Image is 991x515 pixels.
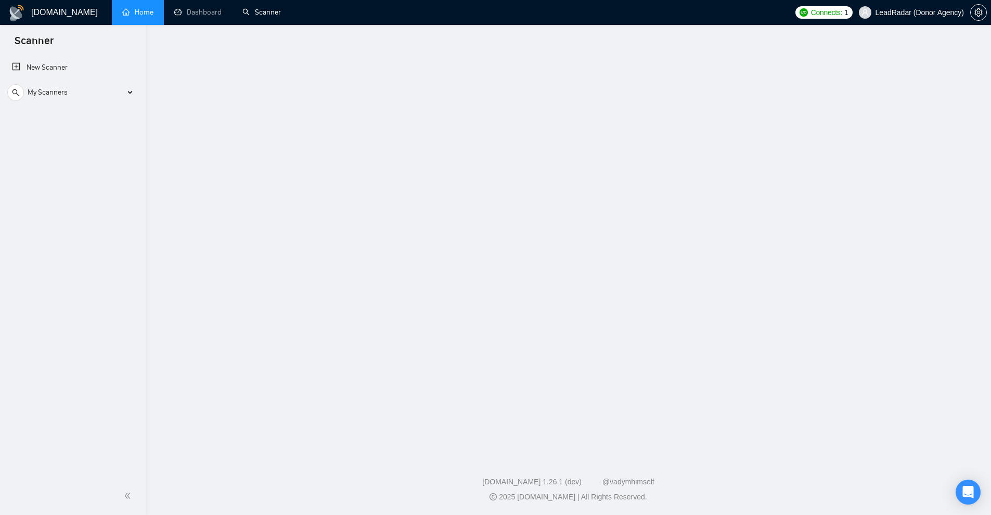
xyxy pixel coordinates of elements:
[482,478,582,486] a: [DOMAIN_NAME] 1.26.1 (dev)
[12,57,133,78] a: New Scanner
[122,8,153,17] a: homeHome
[8,5,25,21] img: logo
[255,8,281,17] span: Scanner
[800,8,808,17] img: upwork-logo.png
[8,89,23,96] span: search
[28,82,68,103] span: My Scanners
[490,493,497,500] span: copyright
[970,4,987,21] button: setting
[4,57,141,78] li: New Scanner
[242,8,250,16] span: search
[602,478,654,486] a: @vadymhimself
[956,480,981,505] div: Open Intercom Messenger
[844,7,848,18] span: 1
[6,33,62,55] span: Scanner
[124,491,134,501] span: double-left
[4,82,141,107] li: My Scanners
[174,8,222,17] a: dashboardDashboard
[970,8,987,17] a: setting
[7,84,24,101] button: search
[861,9,869,16] span: user
[811,7,842,18] span: Connects:
[154,492,983,503] div: 2025 [DOMAIN_NAME] | All Rights Reserved.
